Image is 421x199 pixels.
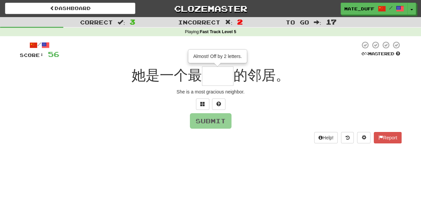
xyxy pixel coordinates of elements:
[326,18,337,26] span: 17
[341,3,408,15] a: mate_duff /
[225,19,232,25] span: :
[196,98,209,110] button: Switch sentence to multiple choice alt+p
[132,67,202,83] span: 她是一个最
[48,50,59,58] span: 56
[20,52,44,58] span: Score:
[361,51,368,56] span: 0 %
[193,54,242,59] span: Almost! Off by 2 letters.
[237,18,243,26] span: 2
[314,19,321,25] span: :
[374,132,401,143] button: Report
[286,19,309,25] span: To go
[20,41,59,49] div: /
[200,29,236,34] strong: Fast Track Level 5
[20,88,402,95] div: She is a most gracious neighbor.
[314,132,338,143] button: Help!
[360,51,402,57] div: Mastered
[190,113,231,129] button: Submit
[212,98,225,110] button: Single letter hint - you only get 1 per sentence and score half the points! alt+h
[130,18,135,26] span: 3
[389,5,393,10] span: /
[178,19,220,25] span: Incorrect
[233,67,290,83] span: 的邻居。
[145,3,276,14] a: Clozemaster
[341,132,354,143] button: Round history (alt+y)
[118,19,125,25] span: :
[344,6,374,12] span: mate_duff
[80,19,113,25] span: Correct
[5,3,135,14] a: Dashboard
